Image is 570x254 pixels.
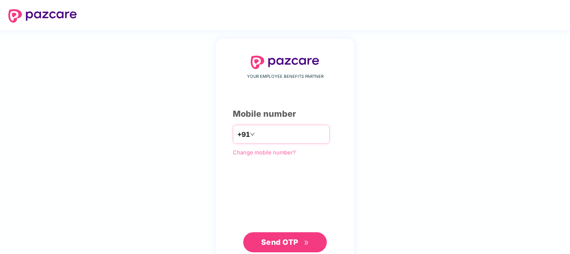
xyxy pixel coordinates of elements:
button: Send OTPdouble-right [243,232,327,252]
img: logo [8,9,77,23]
a: Change mobile number? [233,149,296,156]
span: double-right [304,240,309,246]
span: down [250,132,255,137]
span: YOUR EMPLOYEE BENEFITS PARTNER [247,73,323,80]
img: logo [251,56,319,69]
span: Send OTP [261,238,298,246]
div: Mobile number [233,108,337,121]
span: +91 [237,129,250,140]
